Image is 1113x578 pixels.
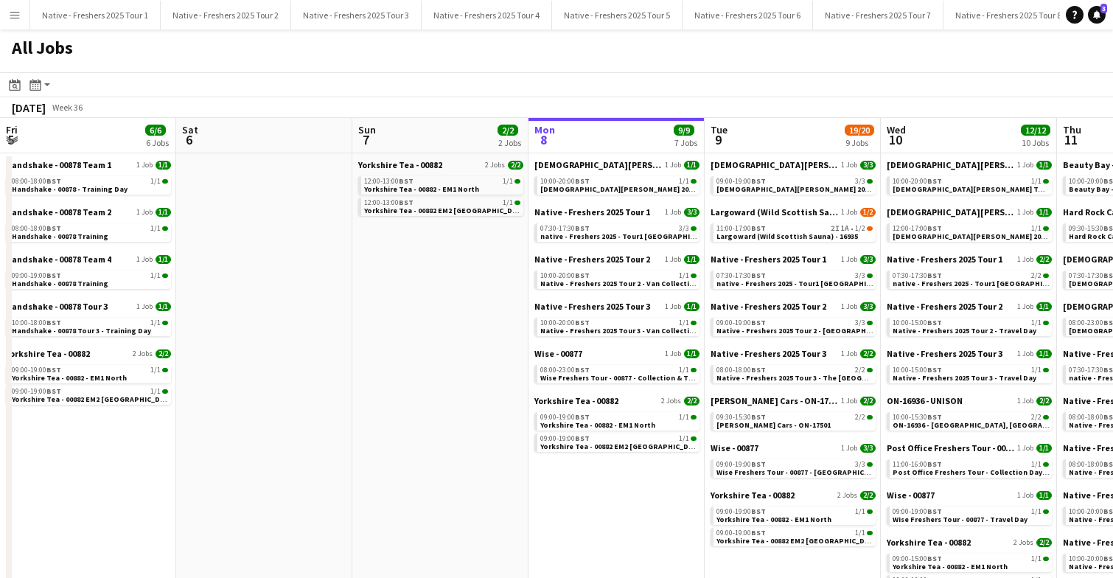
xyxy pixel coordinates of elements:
span: 1 Job [1017,302,1033,311]
span: 1 Job [665,302,681,311]
span: Wellman Cars - ON-17501 [711,395,838,406]
a: 08:00-23:00BST1/1Wise Freshers Tour - 00877 - Collection & Travel Day [540,365,697,382]
span: 1/1 [150,178,161,185]
span: native - Freshers 2025 - Tour1 Glasgow Caledonian [716,279,895,288]
span: 11:00-16:00 [893,461,942,468]
span: BST [927,412,942,422]
span: Handshake - 00878 Training [12,231,108,241]
span: 1 Job [136,255,153,264]
span: Handshake - 00878 Team 1 [6,159,111,170]
div: Wise - 008771 Job3/309:00-19:00BST3/3Wise Freshers Tour - 00877 - [GEOGRAPHIC_DATA][PERSON_NAME] [711,442,876,490]
span: Lady Garden 2025 Tour 2 - 00848 - Travel Day [540,184,787,194]
span: 2/2 [1031,272,1042,279]
span: 09:00-19:00 [716,461,766,468]
span: Native - Freshers 2025 Tour 1 [711,254,826,265]
span: Lady Garden 2025 Tour 2 - 00848 [887,206,1014,217]
a: Wise - 008771 Job3/3 [711,442,876,453]
span: 09:00-19:00 [12,272,61,279]
span: 1 Job [841,349,857,358]
span: 1/1 [684,349,699,358]
span: 1/1 [503,199,513,206]
span: 1 Job [841,208,857,217]
span: 12:00-13:00 [364,199,414,206]
div: Handshake - 00878 Team 41 Job1/109:00-19:00BST1/1Handshake - 00878 Training [6,254,171,301]
a: 10:00-15:30BST2/2ON-16936 - [GEOGRAPHIC_DATA], [GEOGRAPHIC_DATA] [893,412,1049,429]
a: Largoward (Wild Scottish Sauna) - ON-169351 Job1/2 [711,206,876,217]
a: Native - Freshers 2025 Tour 21 Job3/3 [711,301,876,312]
span: Native - Freshers 2025 Tour 2 - Van Collection & Travel Day [540,279,744,288]
span: BST [751,459,766,469]
a: ON-16936 - UNISON1 Job2/2 [887,395,1052,406]
span: 1 Job [665,255,681,264]
a: Wise - 008771 Job1/1 [534,348,699,359]
span: Native - Freshers 2025 Tour 3 [711,348,826,359]
div: [DEMOGRAPHIC_DATA][PERSON_NAME] 2025 Tour 2 - 008481 Job3/309:00-19:00BST3/3[DEMOGRAPHIC_DATA][PE... [711,159,876,206]
div: [DEMOGRAPHIC_DATA][PERSON_NAME] 2025 Tour 1 - 008481 Job1/110:00-20:00BST1/1[DEMOGRAPHIC_DATA][PE... [887,159,1052,206]
div: Native - Freshers 2025 Tour 21 Job1/110:00-15:00BST1/1Native - Freshers 2025 Tour 2 - Travel Day [887,301,1052,348]
span: 1/1 [1036,444,1052,453]
a: 07:30-17:30BST3/3native - Freshers 2025 - Tour1 [GEOGRAPHIC_DATA] [540,223,697,240]
span: BST [751,365,766,375]
span: BST [575,223,590,233]
span: 2 Jobs [661,397,681,405]
a: Native - Freshers 2025 Tour 11 Job3/3 [711,254,876,265]
span: 1 Job [1017,255,1033,264]
span: 1 Job [136,161,153,170]
span: Wellman Cars - ON-17501 [716,420,831,430]
span: 3/3 [855,319,865,327]
span: Lady Garden 2025 Tour 2 - 00848 [711,159,838,170]
span: Wise Freshers Tour - 00877 - Collection & Travel Day [540,373,721,383]
a: [DEMOGRAPHIC_DATA][PERSON_NAME] 2025 Tour 2 - 008481 Job1/1 [534,159,699,170]
a: Native - Freshers 2025 Tour 31 Job1/1 [887,348,1052,359]
span: 1/2 [855,225,865,232]
span: 1/1 [1031,366,1042,374]
span: 1 Job [841,444,857,453]
span: BST [575,318,590,327]
span: 1/1 [1036,208,1052,217]
span: Wise - 00877 [711,442,758,453]
span: 2/2 [855,366,865,374]
span: 09:00-19:00 [12,366,61,374]
span: 1/1 [679,272,689,279]
button: Native - Freshers 2025 Tour 7 [813,1,943,29]
span: 1/1 [1036,349,1052,358]
div: Native - Freshers 2025 Tour 31 Job2/208:00-18:00BST2/2Native - Freshers 2025 Tour 3 - The [GEOGRA... [711,348,876,395]
a: 08:00-18:00BST1/1Handshake - 00878 - Training Day [12,176,168,193]
span: Lady Garden 2025 Tour 1 - 00848 [887,159,1014,170]
span: BST [46,176,61,186]
span: BST [751,271,766,280]
span: 1/1 [1031,319,1042,327]
span: 09:00-19:00 [716,178,766,185]
span: 09:00-19:00 [540,435,590,442]
span: 2/2 [508,161,523,170]
a: 10:00-20:00BST1/1Native - Freshers 2025 Tour 3 - Van Collection & Travel Day [540,318,697,335]
span: 08:00-18:00 [12,178,61,185]
span: BST [46,365,61,375]
a: 10:00-20:00BST1/1[DEMOGRAPHIC_DATA][PERSON_NAME] Tour 1 - Collection Day - 00848 [893,176,1049,193]
span: 3/3 [855,272,865,279]
span: native - Freshers 2025 - Tour1 Ayr Campus [893,279,1071,288]
span: 3/3 [684,208,699,217]
button: Native - Freshers 2025 Tour 6 [683,1,813,29]
span: 1/1 [1031,461,1042,468]
a: Yorkshire Tea - 008822 Jobs2/2 [6,348,171,359]
span: 12:00-13:00 [364,178,414,185]
span: 1/1 [156,208,171,217]
span: 1/1 [679,178,689,185]
span: 3/3 [855,178,865,185]
span: Native - Freshers 2025 Tour 3 [534,301,650,312]
a: Native - Freshers 2025 Tour 31 Job2/2 [711,348,876,359]
span: Yorkshire Tea - 00882 - EM1 North [540,420,655,430]
span: 1/1 [150,225,161,232]
span: 1/1 [150,388,161,395]
span: 1 Job [841,302,857,311]
span: 10:00-20:00 [540,178,590,185]
span: 07:30-17:30 [540,225,590,232]
span: BST [927,176,942,186]
span: 3/3 [679,225,689,232]
span: 09:00-19:00 [540,414,590,421]
span: BST [751,318,766,327]
span: 1/1 [150,319,161,327]
span: BST [927,271,942,280]
span: 1 Job [136,208,153,217]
